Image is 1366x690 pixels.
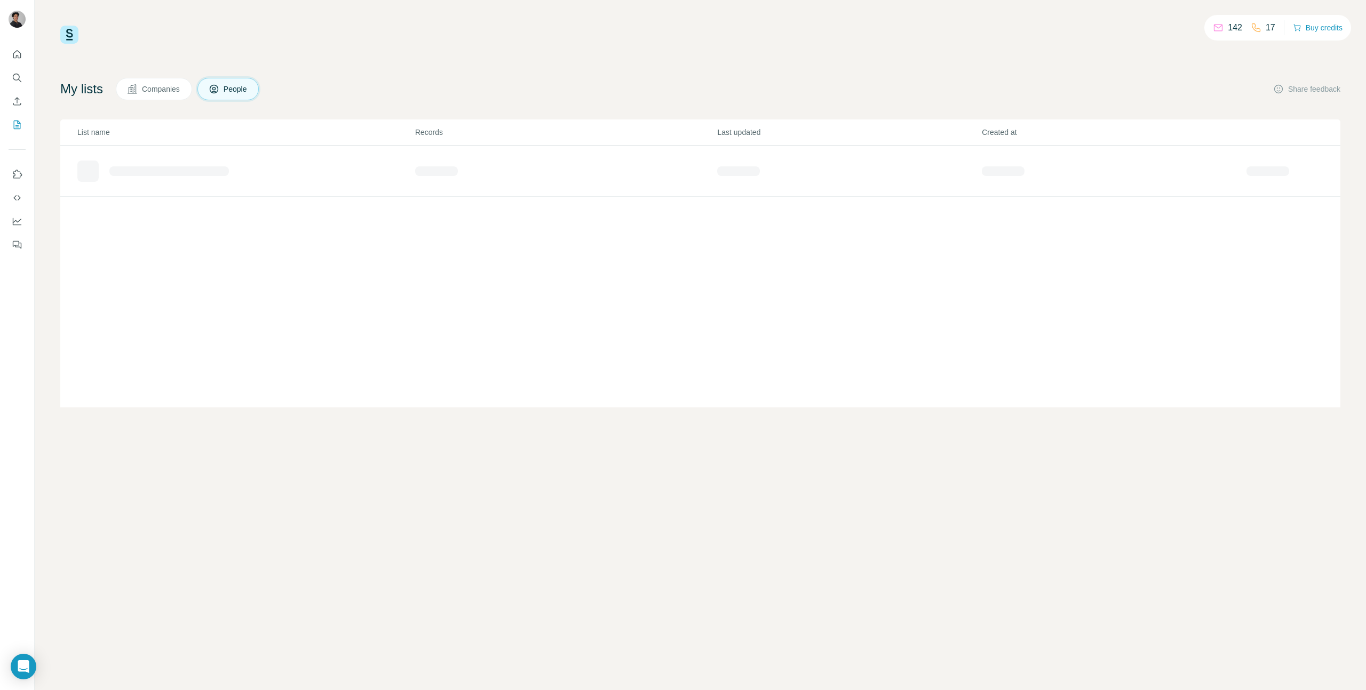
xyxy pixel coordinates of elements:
p: List name [77,127,414,138]
button: My lists [9,115,26,134]
p: 142 [1228,21,1242,34]
button: Enrich CSV [9,92,26,111]
button: Use Surfe API [9,188,26,207]
button: Share feedback [1273,84,1340,94]
img: Avatar [9,11,26,28]
p: Records [415,127,717,138]
img: Surfe Logo [60,26,78,44]
p: Created at [982,127,1245,138]
button: Search [9,68,26,87]
button: Buy credits [1293,20,1343,35]
p: Last updated [717,127,981,138]
button: Quick start [9,45,26,64]
button: Use Surfe on LinkedIn [9,165,26,184]
div: Open Intercom Messenger [11,654,36,679]
span: Companies [142,84,181,94]
h4: My lists [60,81,103,98]
button: Feedback [9,235,26,254]
button: Dashboard [9,212,26,231]
p: 17 [1266,21,1275,34]
span: People [224,84,248,94]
